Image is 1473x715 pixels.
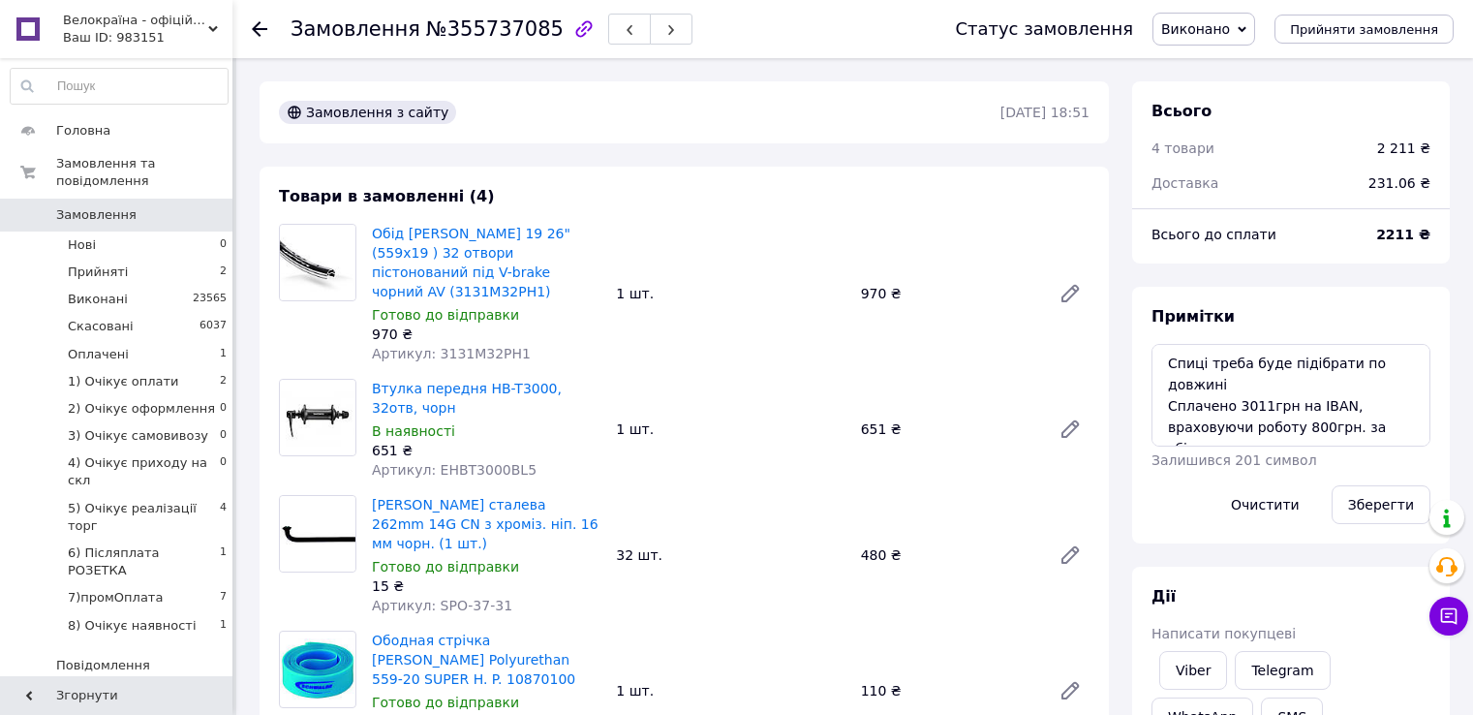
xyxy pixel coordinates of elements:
a: Редагувати [1051,536,1089,575]
a: Viber [1159,651,1227,690]
span: 8) Очікує наявності [68,617,197,635]
span: 0 [220,236,227,254]
textarea: Спиці треба буде підібрати по довжині Сплачено 3011грн на IBAN, враховуючи роботу 800грн. за збірку [1151,344,1430,447]
span: Примітки [1151,307,1235,326]
span: 0 [220,454,227,489]
div: 32 шт. [608,542,852,569]
a: Редагувати [1051,410,1089,449]
span: Артикул: 3131M32PH1 [372,346,531,361]
span: Прийняти замовлення [1290,22,1438,37]
span: 6037 [199,318,227,335]
span: 0 [220,427,227,445]
button: Чат з покупцем [1429,597,1468,636]
span: Скасовані [68,318,134,335]
div: 110 ₴ [853,677,1043,704]
button: Зберегти [1332,485,1430,524]
span: Замовлення [56,206,137,224]
div: Ваш ID: 983151 [63,29,232,47]
span: Готово до відправки [372,307,519,323]
span: Всього [1151,102,1212,120]
img: Втулка передня HB-T3000, 32отв, чорн [280,380,355,455]
span: 4 [220,500,227,535]
span: Артикул: EHBT3000BL5 [372,462,537,478]
span: 7)промОплата [68,589,163,606]
div: 1 шт. [608,677,852,704]
b: 2211 ₴ [1376,227,1430,242]
div: 651 ₴ [372,441,600,460]
span: Готово до відправки [372,559,519,575]
span: №355737085 [426,17,564,41]
span: Повідомлення [56,657,150,674]
span: Замовлення та повідомлення [56,155,232,190]
a: Обід [PERSON_NAME] 19 26" (559x19 ) 32 отвори пістонований під V-brake чорний AV (3131M32PH1) [372,226,570,299]
span: Всього до сплати [1151,227,1276,242]
span: 4) Очікує приходу на скл [68,454,220,489]
span: Велокраїна - офіційний веломагазин. Продаж велосипедів і комплектуючих з доставкою по Україні [63,12,208,29]
a: Редагувати [1051,671,1089,710]
button: Очистити [1214,485,1316,524]
button: Прийняти замовлення [1274,15,1454,44]
span: 1) Очікує оплати [68,373,179,390]
img: Ободная стрічка Schwalbe Polyurethan 559-20 SUPER H. P. 10870100 [280,638,355,700]
span: Головна [56,122,110,140]
span: 2 [220,264,227,281]
span: Замовлення [291,17,420,41]
div: Замовлення з сайту [279,101,456,124]
div: Повернутися назад [252,19,267,39]
div: 1 шт. [608,416,852,443]
span: 1 [220,617,227,635]
a: Втулка передня HB-T3000, 32отв, чорн [372,381,562,416]
div: 651 ₴ [853,416,1043,443]
div: 970 ₴ [372,325,600,344]
span: В наявності [372,423,455,439]
span: Написати покупцеві [1151,626,1296,641]
span: 5) Очікує реалізації торг [68,500,220,535]
a: Редагувати [1051,274,1089,313]
div: 1 шт. [608,280,852,307]
div: 2 211 ₴ [1377,139,1430,158]
span: Нові [68,236,96,254]
div: Статус замовлення [955,19,1133,39]
span: 2) Очікує оформлення [68,400,215,418]
a: Ободная стрічка [PERSON_NAME] Polyurethan 559-20 SUPER H. P. 10870100 [372,633,575,687]
span: 3) Очікує самовивозу [68,427,208,445]
span: 6) Післяплата РОЗЕТКА [68,544,220,579]
span: 4 товари [1151,140,1214,156]
span: 23565 [193,291,227,308]
div: 15 ₴ [372,576,600,596]
a: [PERSON_NAME] сталева 262mm 14G CN з хроміз. ніп. 16 мм чорн. (1 шт.) [372,497,598,551]
time: [DATE] 18:51 [1000,105,1089,120]
span: Товари в замовленні (4) [279,187,495,205]
span: Залишився 201 символ [1151,452,1317,468]
span: 7 [220,589,227,606]
span: 2 [220,373,227,390]
div: 480 ₴ [853,542,1043,569]
span: 1 [220,544,227,579]
span: Готово до відправки [372,695,519,710]
img: Спиця сталева 262mm 14G CN з хроміз. ніп. 16 мм чорн. (1 шт.) [280,496,355,572]
span: Артикул: SPO-37-31 [372,598,512,613]
span: Доставка [1151,175,1218,191]
span: Виконано [1161,21,1230,37]
span: 1 [220,346,227,363]
span: Прийняті [68,264,128,281]
div: 970 ₴ [853,280,1043,307]
a: Telegram [1235,651,1330,690]
div: 231.06 ₴ [1357,162,1442,204]
span: Дії [1151,587,1176,606]
span: 0 [220,400,227,418]
input: Пошук [11,69,228,104]
img: Обід Rodi VIPER 19 26" (559x19 ) 32 отвори пістонований під V-brake чорний AV (3131M32PH1) [280,225,355,300]
span: Виконані [68,291,128,308]
span: Оплачені [68,346,129,363]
